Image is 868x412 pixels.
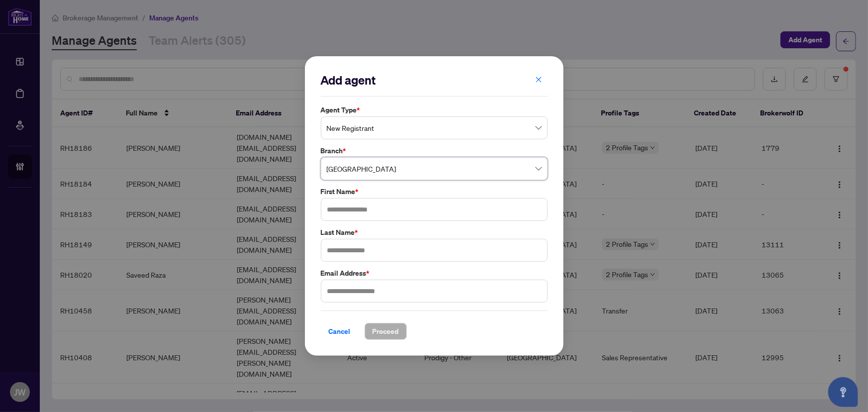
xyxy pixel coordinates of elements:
button: Cancel [321,323,359,340]
label: Agent Type [321,104,548,115]
span: New Registrant [327,118,542,137]
span: Durham [327,159,542,178]
label: First Name [321,186,548,197]
button: Proceed [365,323,407,340]
label: Last Name [321,227,548,238]
label: Branch [321,145,548,156]
span: close [535,76,542,83]
label: Email Address [321,268,548,279]
h2: Add agent [321,72,548,88]
button: Open asap [828,377,858,407]
span: Cancel [329,323,351,339]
